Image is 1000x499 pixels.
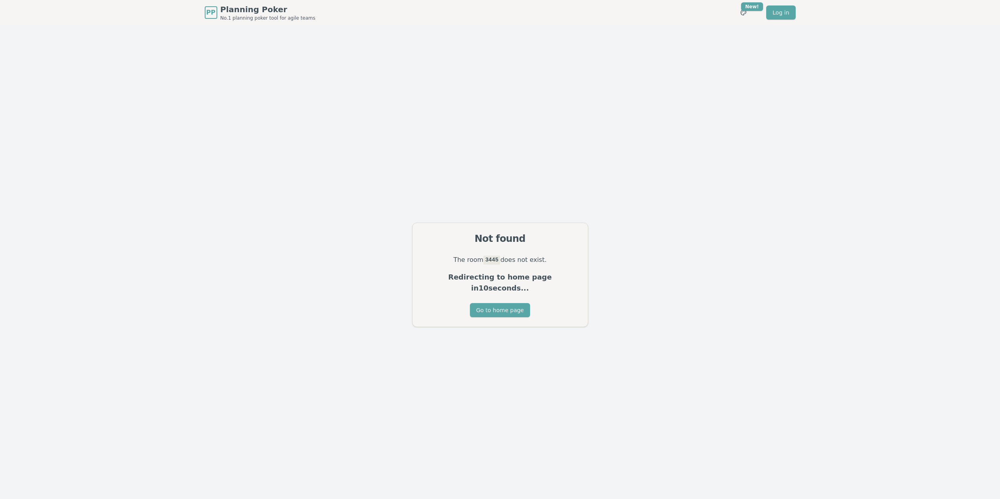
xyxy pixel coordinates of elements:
[206,8,215,17] span: PP
[422,232,578,245] div: Not found
[470,303,530,317] button: Go to home page
[422,254,578,265] p: The room does not exist.
[422,272,578,294] p: Redirecting to home page in 10 seconds...
[220,15,316,21] span: No.1 planning poker tool for agile teams
[766,5,795,20] a: Log in
[483,256,500,264] code: 3445
[220,4,316,15] span: Planning Poker
[736,5,750,20] button: New!
[741,2,763,11] div: New!
[205,4,316,21] a: PPPlanning PokerNo.1 planning poker tool for agile teams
